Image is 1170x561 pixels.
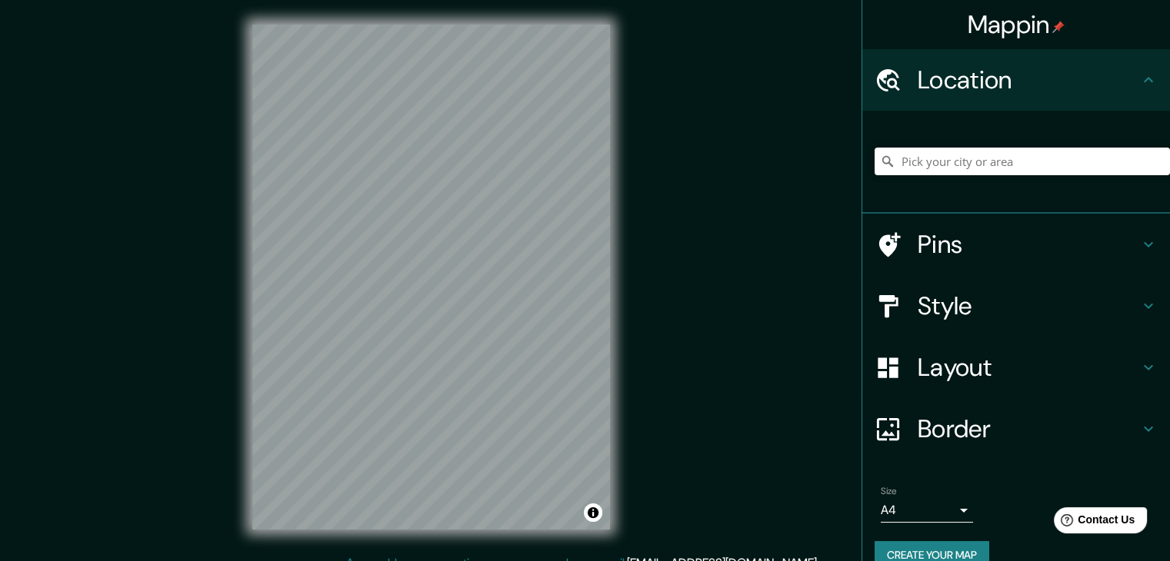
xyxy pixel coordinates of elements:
h4: Mappin [968,9,1065,40]
div: A4 [881,498,973,523]
div: Location [862,49,1170,111]
h4: Location [918,65,1139,95]
canvas: Map [252,25,610,529]
h4: Border [918,413,1139,444]
div: Style [862,275,1170,337]
button: Toggle attribution [584,503,602,522]
div: Pins [862,214,1170,275]
div: Border [862,398,1170,460]
iframe: Help widget launcher [1033,501,1153,544]
input: Pick your city or area [875,148,1170,175]
h4: Style [918,290,1139,321]
img: pin-icon.png [1052,21,1065,33]
h4: Layout [918,352,1139,383]
div: Layout [862,337,1170,398]
label: Size [881,485,897,498]
h4: Pins [918,229,1139,260]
